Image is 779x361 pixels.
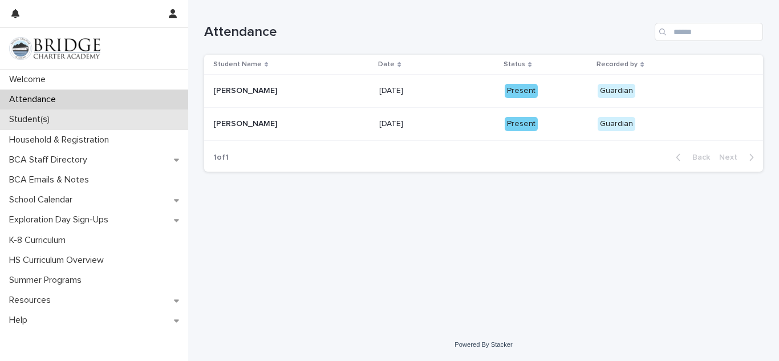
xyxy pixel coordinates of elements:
[204,75,763,108] tr: [PERSON_NAME][PERSON_NAME] [DATE][DATE] PresentGuardian
[213,84,279,96] p: [PERSON_NAME]
[379,117,405,129] p: [DATE]
[5,175,98,185] p: BCA Emails & Notes
[504,58,525,71] p: Status
[5,135,118,145] p: Household & Registration
[204,108,763,141] tr: [PERSON_NAME][PERSON_NAME] [DATE][DATE] PresentGuardian
[505,84,538,98] div: Present
[5,94,65,105] p: Attendance
[655,23,763,41] input: Search
[213,117,279,129] p: [PERSON_NAME]
[5,315,36,326] p: Help
[378,58,395,71] p: Date
[379,84,405,96] p: [DATE]
[5,235,75,246] p: K-8 Curriculum
[597,58,638,71] p: Recorded by
[5,255,113,266] p: HS Curriculum Overview
[5,155,96,165] p: BCA Staff Directory
[213,58,262,71] p: Student Name
[715,152,763,163] button: Next
[9,37,100,60] img: V1C1m3IdTEidaUdm9Hs0
[204,144,238,172] p: 1 of 1
[5,214,117,225] p: Exploration Day Sign-Ups
[598,117,635,131] div: Guardian
[719,153,744,161] span: Next
[5,194,82,205] p: School Calendar
[667,152,715,163] button: Back
[5,74,55,85] p: Welcome
[5,295,60,306] p: Resources
[685,153,710,161] span: Back
[5,275,91,286] p: Summer Programs
[505,117,538,131] div: Present
[598,84,635,98] div: Guardian
[5,114,59,125] p: Student(s)
[204,24,650,40] h1: Attendance
[455,341,512,348] a: Powered By Stacker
